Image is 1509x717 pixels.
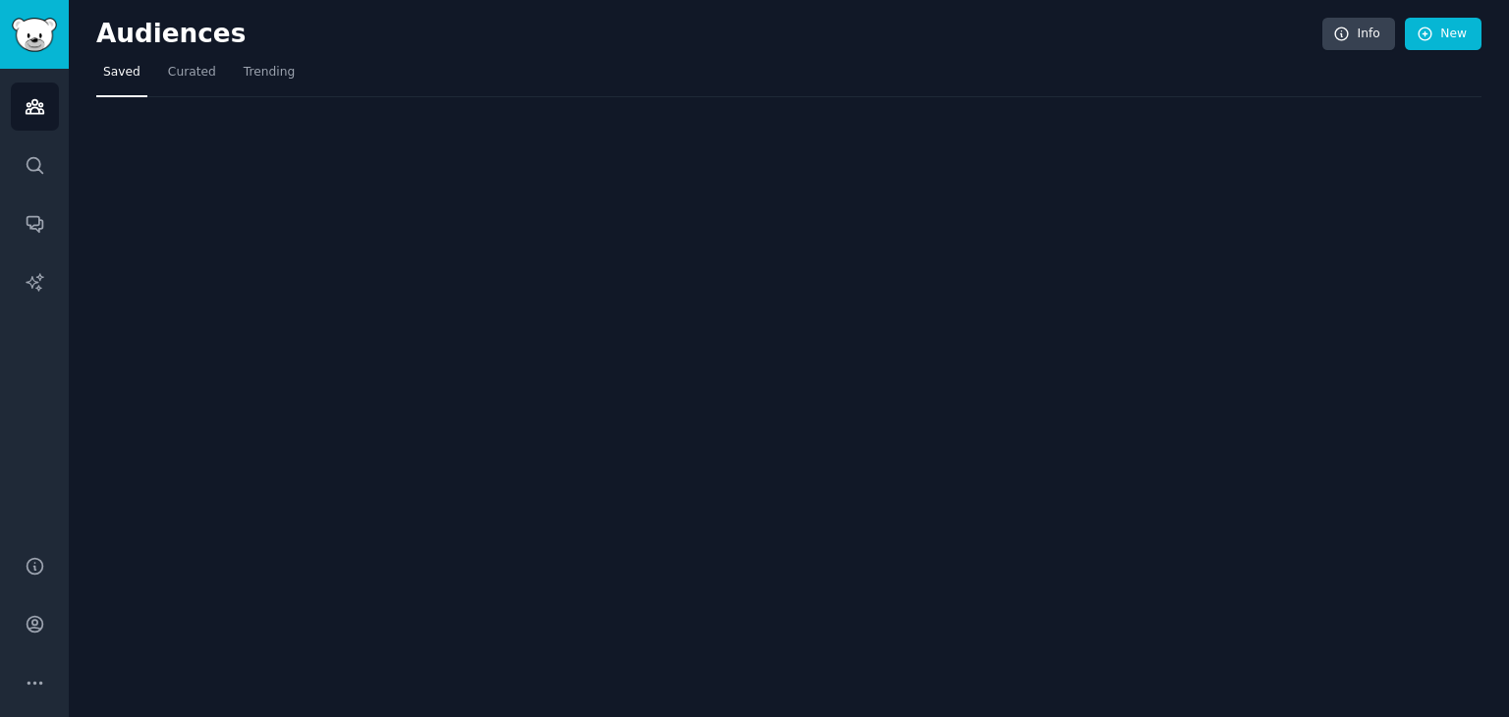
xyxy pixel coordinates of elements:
a: New [1405,18,1481,51]
img: GummySearch logo [12,18,57,52]
h2: Audiences [96,19,1322,50]
span: Saved [103,64,140,82]
a: Info [1322,18,1395,51]
span: Curated [168,64,216,82]
a: Curated [161,57,223,97]
a: Saved [96,57,147,97]
span: Trending [244,64,295,82]
a: Trending [237,57,302,97]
